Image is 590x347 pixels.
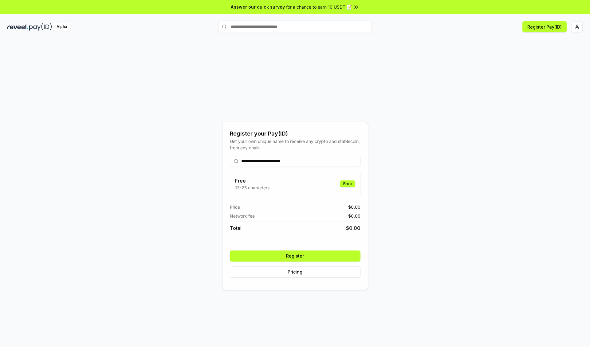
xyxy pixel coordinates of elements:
[235,177,269,184] h3: Free
[348,204,360,210] span: $ 0.00
[230,129,360,138] div: Register your Pay(ID)
[230,266,360,278] button: Pricing
[348,213,360,219] span: $ 0.00
[286,4,352,10] span: for a chance to earn 10 USDT 📝
[230,204,240,210] span: Price
[230,250,360,262] button: Register
[346,224,360,232] span: $ 0.00
[522,21,567,32] button: Register Pay(ID)
[340,180,355,187] div: Free
[230,138,360,151] div: Get your own unique name to receive any crypto and stablecoin, from any chain
[53,23,70,31] div: Alpha
[29,23,52,31] img: pay_id
[231,4,285,10] span: Answer our quick survey
[235,184,269,191] p: 13-25 characters
[230,224,242,232] span: Total
[7,23,28,31] img: reveel_dark
[230,213,255,219] span: Network fee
